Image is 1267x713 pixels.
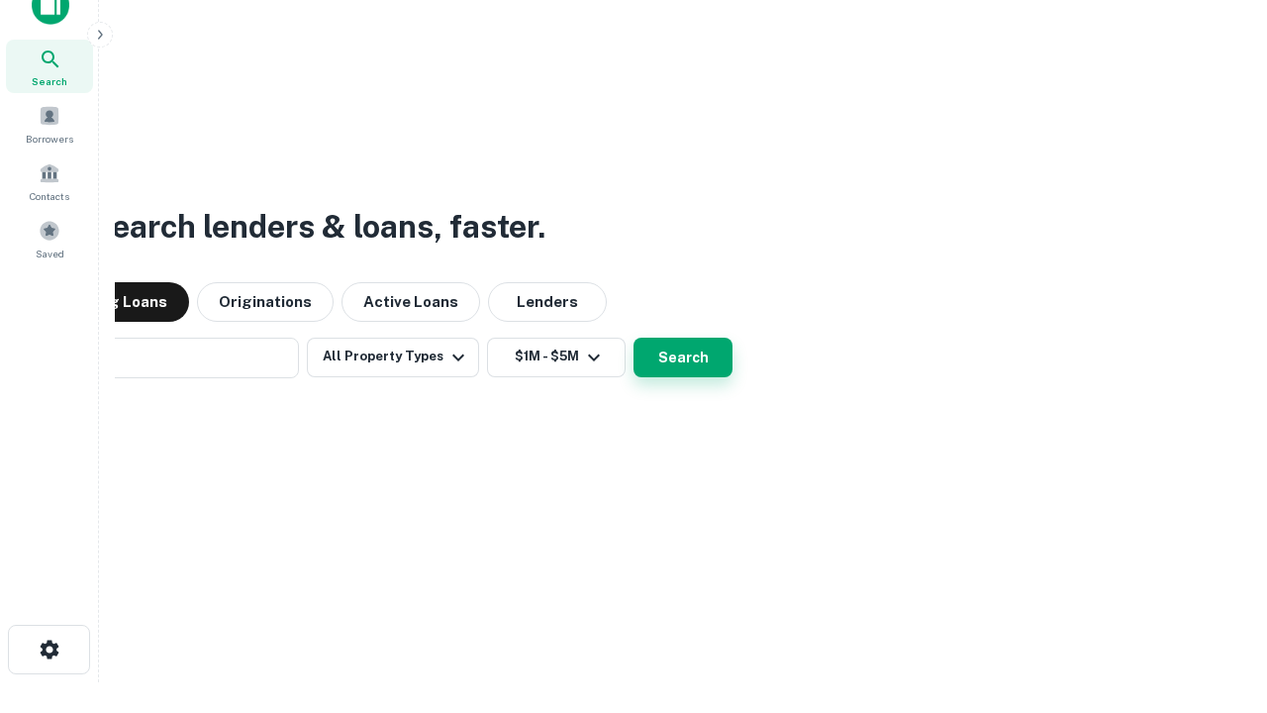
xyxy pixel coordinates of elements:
[36,246,64,261] span: Saved
[488,282,607,322] button: Lenders
[6,97,93,151] a: Borrowers
[6,40,93,93] a: Search
[1168,555,1267,650] iframe: Chat Widget
[30,188,69,204] span: Contacts
[307,338,479,377] button: All Property Types
[32,73,67,89] span: Search
[6,212,93,265] a: Saved
[341,282,480,322] button: Active Loans
[487,338,626,377] button: $1M - $5M
[197,282,334,322] button: Originations
[90,203,545,251] h3: Search lenders & loans, faster.
[633,338,732,377] button: Search
[6,154,93,208] a: Contacts
[26,131,73,147] span: Borrowers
